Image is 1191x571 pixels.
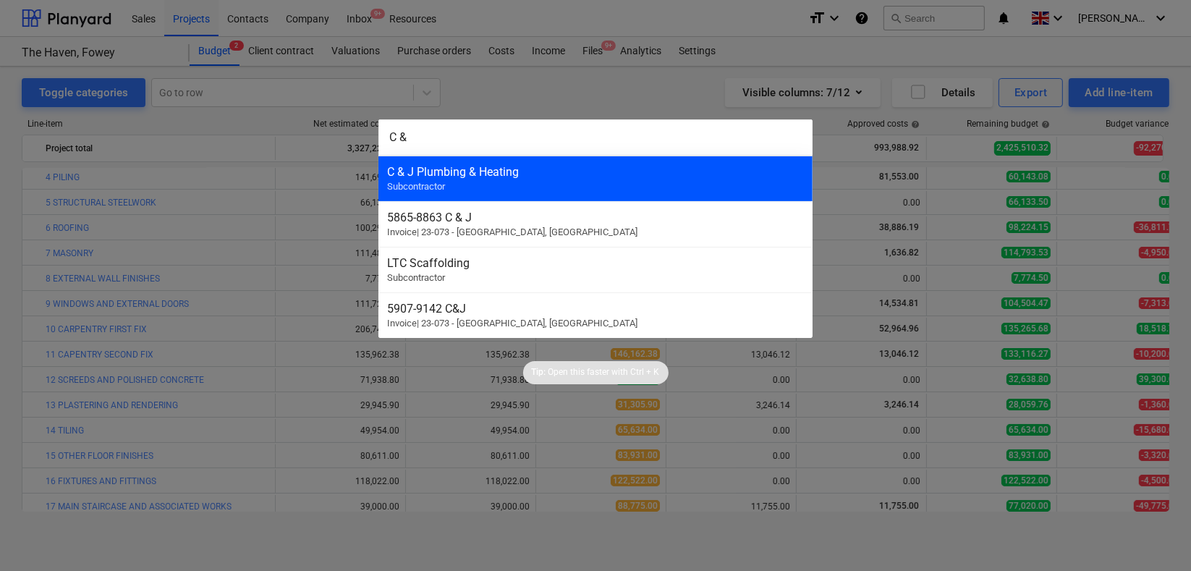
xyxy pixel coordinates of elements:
[523,361,669,384] div: Tip:Open this faster withCtrl + K
[378,292,813,338] div: 5907-9142 C&JInvoice| 23-073 - [GEOGRAPHIC_DATA], [GEOGRAPHIC_DATA]
[387,181,445,192] span: Subcontractor
[532,366,546,378] p: Tip:
[387,227,637,237] span: Invoice | 23-073 - [GEOGRAPHIC_DATA], [GEOGRAPHIC_DATA]
[378,201,813,247] div: 5865-8863 C & JInvoice| 23-073 - [GEOGRAPHIC_DATA], [GEOGRAPHIC_DATA]
[378,247,813,292] div: LTC ScaffoldingSubcontractor
[548,366,629,378] p: Open this faster with
[387,211,804,224] div: 5865 - 8863 C & J
[387,165,804,179] div: C & J Plumbing & Heating
[387,318,637,329] span: Invoice | 23-073 - [GEOGRAPHIC_DATA], [GEOGRAPHIC_DATA]
[378,119,813,156] input: Search for projects, line-items, subcontracts, valuations, subcontractors...
[387,256,804,270] div: LTC Scaffolding
[631,366,660,378] p: Ctrl + K
[387,272,445,283] span: Subcontractor
[378,156,813,201] div: C & J Plumbing & HeatingSubcontractor
[387,302,804,316] div: 5907 - 9142 C&J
